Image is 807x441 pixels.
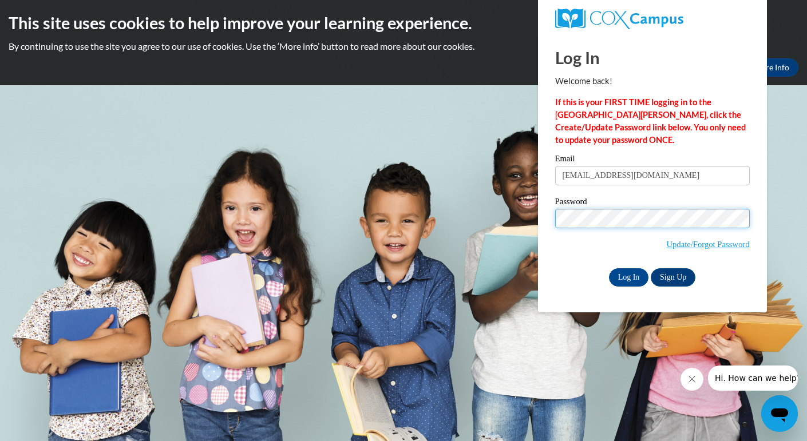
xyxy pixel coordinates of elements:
[555,9,683,29] img: COX Campus
[555,197,750,209] label: Password
[609,268,649,287] input: Log In
[681,368,703,391] iframe: Close message
[7,8,93,17] span: Hi. How can we help?
[9,40,798,53] p: By continuing to use the site you agree to our use of cookies. Use the ‘More info’ button to read...
[555,9,750,29] a: COX Campus
[745,58,798,77] a: More Info
[708,365,798,391] iframe: Message from company
[555,154,750,166] label: Email
[651,268,695,287] a: Sign Up
[555,97,746,145] strong: If this is your FIRST TIME logging in to the [GEOGRAPHIC_DATA][PERSON_NAME], click the Create/Upd...
[555,46,750,69] h1: Log In
[666,240,749,249] a: Update/Forgot Password
[555,75,750,88] p: Welcome back!
[761,395,798,432] iframe: Button to launch messaging window
[9,11,798,34] h2: This site uses cookies to help improve your learning experience.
